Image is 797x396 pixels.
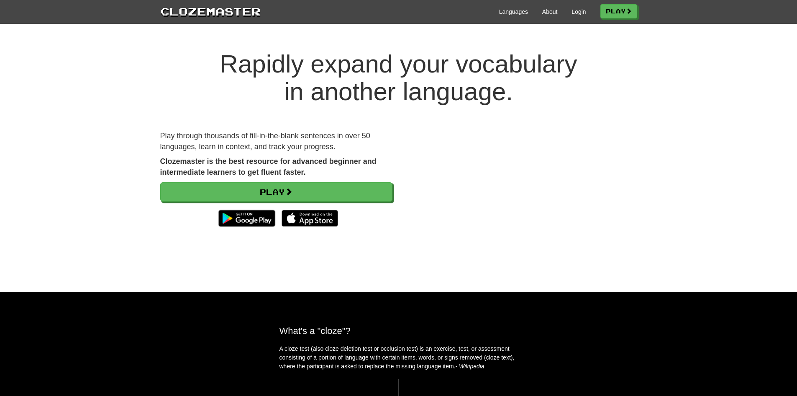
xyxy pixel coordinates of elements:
[214,206,279,231] img: Get it on Google Play
[279,326,518,336] h2: What's a "cloze"?
[499,8,528,16] a: Languages
[542,8,558,16] a: About
[456,363,484,370] em: - Wikipedia
[160,131,392,152] p: Play through thousands of fill-in-the-blank sentences in over 50 languages, learn in context, and...
[160,182,392,202] a: Play
[282,210,338,227] img: Download_on_the_App_Store_Badge_US-UK_135x40-25178aeef6eb6b83b96f5f2d004eda3bffbb37122de64afbaef7...
[160,157,377,176] strong: Clozemaster is the best resource for advanced beginner and intermediate learners to get fluent fa...
[279,344,518,371] p: A cloze test (also cloze deletion test or occlusion test) is an exercise, test, or assessment con...
[571,8,586,16] a: Login
[160,3,261,19] a: Clozemaster
[600,4,637,18] a: Play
